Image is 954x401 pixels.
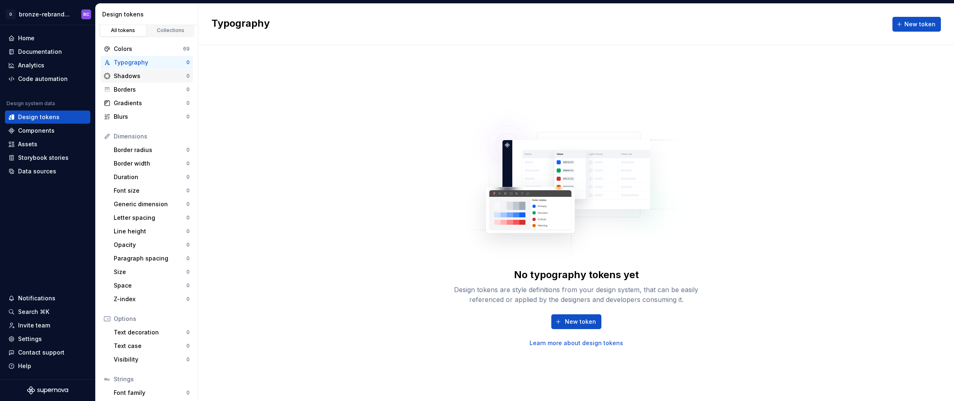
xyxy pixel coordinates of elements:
div: Search ⌘K [18,308,49,316]
button: New token [892,17,941,32]
div: 0 [186,100,190,106]
div: Typography [114,58,186,67]
div: 0 [186,228,190,235]
a: Border radius0 [110,143,193,157]
div: Options [114,315,190,323]
div: Border width [114,159,186,168]
div: Gradients [114,99,186,107]
h2: Typography [211,17,270,32]
div: Letter spacing [114,214,186,222]
button: Contact support [5,346,90,359]
a: Text decoration0 [110,326,193,339]
div: 0 [186,174,190,180]
div: Border radius [114,146,186,154]
div: Design tokens [102,10,195,18]
div: Borders [114,85,186,94]
div: Contact support [18,348,64,357]
div: Shadows [114,72,186,80]
a: Font size0 [110,184,193,197]
button: Search ⌘K [5,305,90,318]
div: Space [114,281,186,290]
div: 0 [186,214,190,221]
a: Letter spacing0 [110,211,193,224]
svg: Supernova Logo [27,386,68,394]
a: Line height0 [110,225,193,238]
a: Space0 [110,279,193,292]
div: 0 [186,73,190,79]
a: Duration0 [110,171,193,184]
div: All tokens [103,27,144,34]
a: Size0 [110,265,193,279]
div: 0 [186,282,190,289]
button: Help [5,360,90,373]
div: Font size [114,187,186,195]
a: Font family0 [110,386,193,399]
div: D [6,9,16,19]
a: Invite team [5,319,90,332]
a: Analytics [5,59,90,72]
div: Paragraph spacing [114,254,186,263]
div: 0 [186,187,190,194]
div: 0 [186,255,190,262]
div: Dimensions [114,132,190,141]
div: Opacity [114,241,186,249]
div: No typography tokens yet [514,268,639,281]
div: 0 [186,160,190,167]
button: Notifications [5,292,90,305]
a: Storybook stories [5,151,90,164]
a: Borders0 [101,83,193,96]
a: Blurs0 [101,110,193,123]
div: Assets [18,140,37,148]
div: Strings [114,375,190,383]
div: Duration [114,173,186,181]
div: 0 [186,86,190,93]
a: Code automation [5,72,90,85]
div: Text decoration [114,328,186,336]
div: Generic dimension [114,200,186,208]
div: Components [18,127,55,135]
div: Data sources [18,167,56,175]
div: Invite team [18,321,50,330]
div: Design tokens [18,113,60,121]
div: Collections [150,27,191,34]
div: Size [114,268,186,276]
div: Colors [114,45,183,53]
a: Home [5,32,90,45]
a: Visibility0 [110,353,193,366]
div: 69 [183,46,190,52]
div: Design system data [7,100,55,107]
span: New token [904,20,936,28]
a: Documentation [5,45,90,58]
a: Design tokens [5,111,90,124]
div: Visibility [114,355,186,364]
a: Components [5,124,90,137]
a: Learn more about design tokens [530,339,623,347]
div: 0 [186,356,190,363]
div: Notifications [18,294,55,302]
span: New token [565,318,596,326]
div: Text case [114,342,186,350]
div: Z-index [114,295,186,303]
div: 0 [186,242,190,248]
a: Typography0 [101,56,193,69]
a: Gradients0 [101,97,193,110]
a: Border width0 [110,157,193,170]
button: Dbronze-rebrand-design-tokensRC [2,5,94,23]
div: 0 [186,389,190,396]
div: Design tokens are style definitions from your design system, that can be easily referenced or app... [445,285,708,304]
div: Settings [18,335,42,343]
div: RC [83,11,89,18]
a: Data sources [5,165,90,178]
div: Documentation [18,48,62,56]
div: 0 [186,329,190,336]
a: Paragraph spacing0 [110,252,193,265]
div: 0 [186,296,190,302]
div: 0 [186,113,190,120]
a: Opacity0 [110,238,193,251]
a: Text case0 [110,339,193,353]
a: Shadows0 [101,69,193,83]
a: Generic dimension0 [110,198,193,211]
div: Home [18,34,34,42]
div: Storybook stories [18,154,69,162]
